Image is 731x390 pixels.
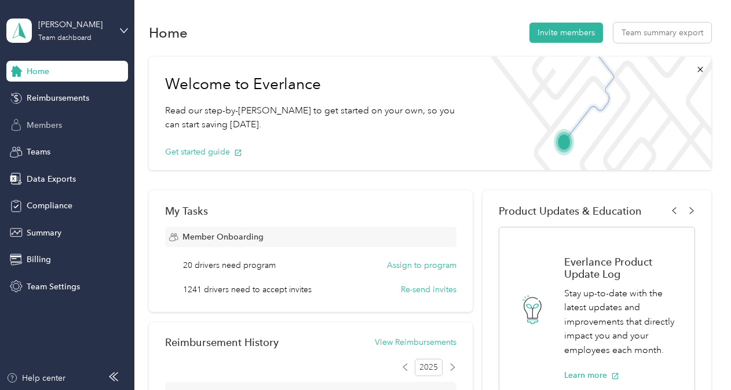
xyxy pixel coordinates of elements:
[183,259,276,271] span: 20 drivers need program
[564,256,682,280] h1: Everlance Product Update Log
[27,173,76,185] span: Data Exports
[499,205,642,217] span: Product Updates & Education
[529,23,603,43] button: Invite members
[481,57,711,170] img: Welcome to everlance
[613,23,711,43] button: Team summary export
[165,205,456,217] div: My Tasks
[165,104,465,132] p: Read our step-by-[PERSON_NAME] to get started on your own, so you can start saving [DATE].
[415,359,443,376] span: 2025
[182,231,264,243] span: Member Onboarding
[27,253,51,266] span: Billing
[564,369,619,381] button: Learn more
[149,27,188,39] h1: Home
[183,284,312,296] span: 1241 drivers need to accept invites
[401,284,456,296] button: Re-send invites
[6,372,65,384] button: Help center
[27,92,89,104] span: Reimbursements
[165,146,242,158] button: Get started guide
[165,336,279,348] h2: Reimbursement History
[27,119,62,131] span: Members
[27,227,61,239] span: Summary
[27,146,50,158] span: Teams
[38,19,111,31] div: [PERSON_NAME]
[27,200,72,212] span: Compliance
[27,65,49,78] span: Home
[375,336,456,348] button: View Reimbursements
[27,281,80,293] span: Team Settings
[387,259,456,271] button: Assign to program
[38,35,92,42] div: Team dashboard
[666,325,731,390] iframe: Everlance-gr Chat Button Frame
[564,286,682,358] p: Stay up-to-date with the latest updates and improvements that directly impact you and your employ...
[165,75,465,94] h1: Welcome to Everlance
